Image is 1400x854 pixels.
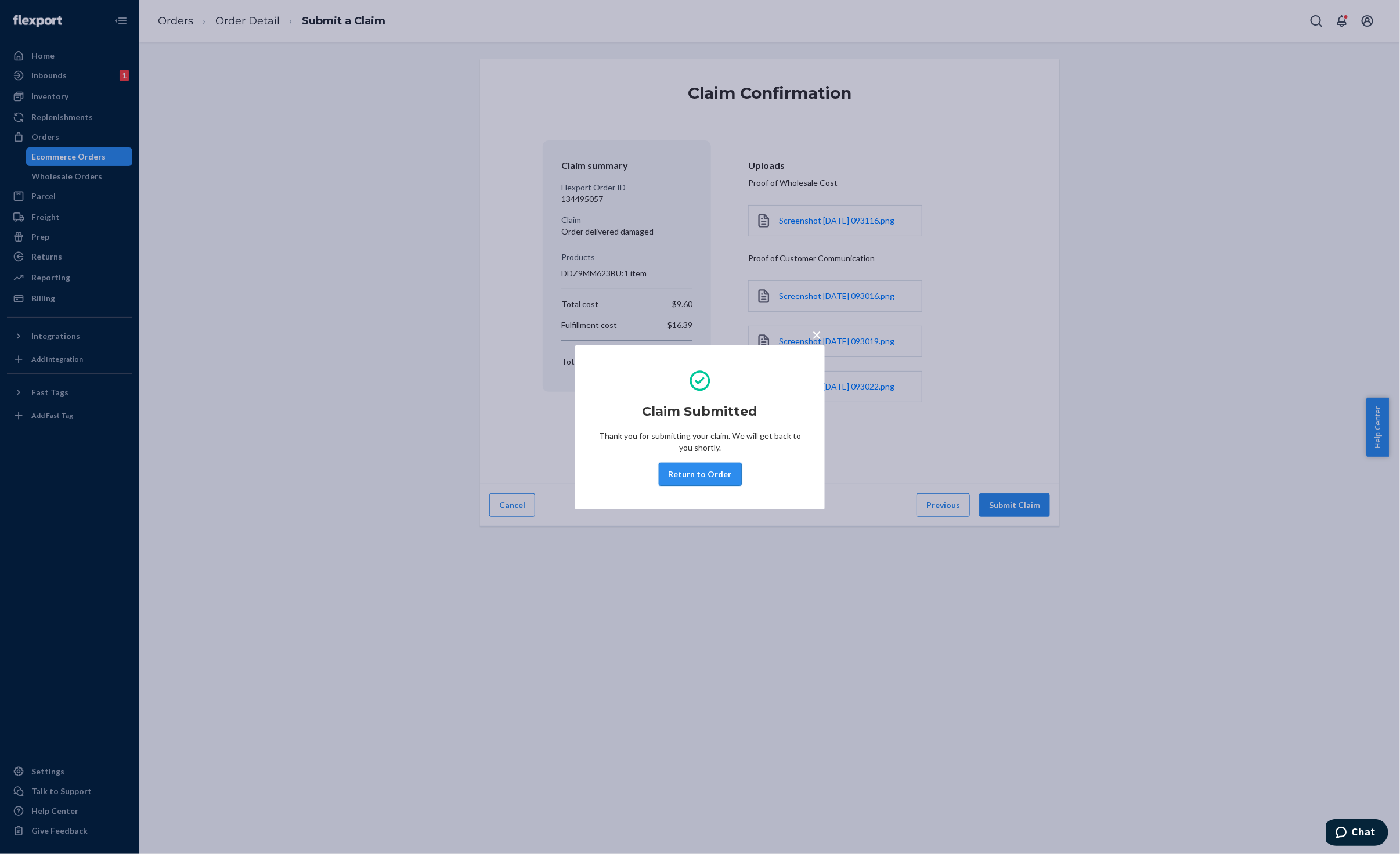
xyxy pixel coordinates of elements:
[659,463,742,486] button: Return to Order
[1326,819,1388,848] iframe: Opens a widget where you can chat to one of our agents
[598,430,802,453] p: Thank you for submitting your claim. We will get back to you shortly.
[643,402,758,421] h2: Claim Submitted
[812,325,821,344] span: ×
